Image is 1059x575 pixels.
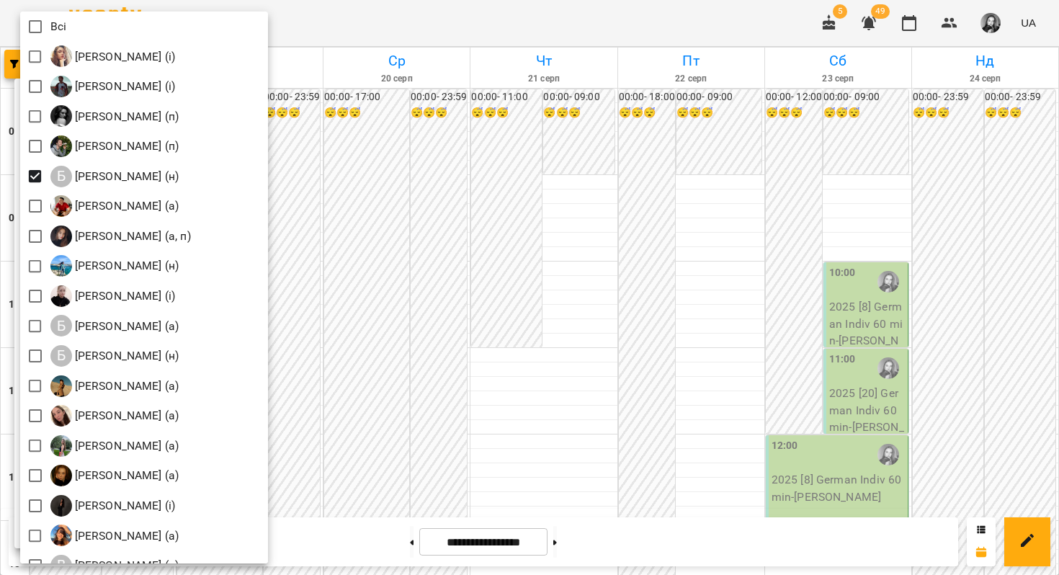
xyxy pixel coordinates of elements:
[72,467,179,484] p: [PERSON_NAME] (а)
[72,108,179,125] p: [PERSON_NAME] (п)
[50,255,179,277] div: Берковець Дарина Володимирівна (н)
[50,345,179,367] a: Б [PERSON_NAME] (н)
[72,48,176,66] p: [PERSON_NAME] (і)
[72,257,179,275] p: [PERSON_NAME] (н)
[72,437,179,455] p: [PERSON_NAME] (а)
[50,135,179,157] a: Б [PERSON_NAME] (п)
[50,195,179,217] a: Б [PERSON_NAME] (а)
[50,435,179,457] a: Б [PERSON_NAME] (а)
[50,525,179,546] div: Вербова Єлизавета Сергіївна (а)
[50,405,72,427] img: Б
[50,76,176,97] a: І [PERSON_NAME] (і)
[50,285,72,307] img: Б
[50,495,72,517] img: В
[72,497,176,514] p: [PERSON_NAME] (і)
[72,138,179,155] p: [PERSON_NAME] (п)
[50,465,179,486] div: Білоскурська Олександра Романівна (а)
[50,435,179,457] div: Білокур Катерина (а)
[50,285,176,307] div: Биба Марія Олексіївна (і)
[50,315,72,336] div: Б
[50,105,72,127] img: А
[50,315,179,336] div: Богуш Альбіна (а)
[50,135,179,157] div: Бабійчук Володимир Дмитрович (п)
[72,378,179,395] p: [PERSON_NAME] (а)
[50,226,72,247] img: Б
[72,287,176,305] p: [PERSON_NAME] (і)
[50,375,179,397] div: Брежнєва Катерина Ігорівна (а)
[50,255,179,277] a: Б [PERSON_NAME] (н)
[50,405,179,427] a: Б [PERSON_NAME] (а)
[50,405,179,427] div: Біла Євгенія Олександрівна (а)
[72,557,179,574] p: [PERSON_NAME] (а)
[50,375,179,397] a: Б [PERSON_NAME] (а)
[50,525,72,546] img: В
[50,135,72,157] img: Б
[50,76,176,97] div: Ілля Закіров (і)
[50,525,179,546] a: В [PERSON_NAME] (а)
[50,166,72,187] div: Б
[72,318,179,335] p: [PERSON_NAME] (а)
[50,226,191,247] div: Бень Дар'я Олегівна (а, п)
[50,45,176,67] a: І [PERSON_NAME] (і)
[50,285,176,307] a: Б [PERSON_NAME] (і)
[72,347,179,365] p: [PERSON_NAME] (н)
[50,166,179,187] div: Балан Вікторія (н)
[50,166,179,187] a: Б [PERSON_NAME] (н)
[50,465,179,486] a: Б [PERSON_NAME] (а)
[50,45,72,67] img: І
[50,226,191,247] a: Б [PERSON_NAME] (а, п)
[50,105,179,127] div: Андріана Пелипчак (п)
[50,195,179,217] div: Баргель Олег Романович (а)
[72,197,179,215] p: [PERSON_NAME] (а)
[50,255,72,277] img: Б
[50,495,176,517] a: В [PERSON_NAME] (і)
[50,18,66,35] p: Всі
[50,375,72,397] img: Б
[50,345,179,367] div: Бондаренко Катерина Сергіївна (н)
[50,195,72,217] img: Б
[72,407,179,424] p: [PERSON_NAME] (а)
[50,345,72,367] div: Б
[50,315,179,336] a: Б [PERSON_NAME] (а)
[50,105,179,127] a: А [PERSON_NAME] (п)
[50,465,72,486] img: Б
[50,435,72,457] img: Б
[72,168,179,185] p: [PERSON_NAME] (н)
[50,76,72,97] img: І
[72,527,179,545] p: [PERSON_NAME] (а)
[72,228,191,245] p: [PERSON_NAME] (а, п)
[50,45,176,67] div: Івашура Анна Вікторівна (і)
[72,78,176,95] p: [PERSON_NAME] (і)
[50,495,176,517] div: Ваганова Юлія (і)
